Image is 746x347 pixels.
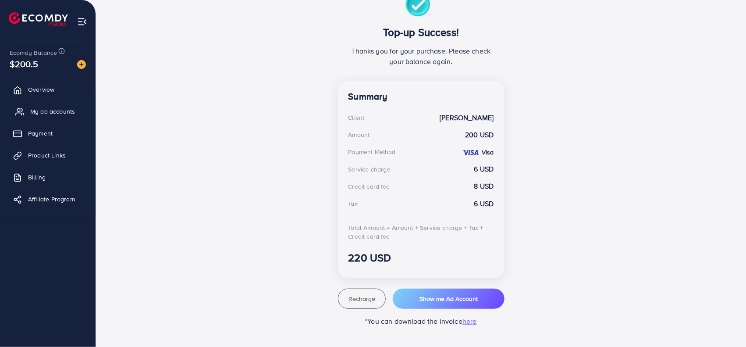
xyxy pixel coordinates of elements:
strong: [PERSON_NAME] [440,113,494,123]
strong: 6 USD [474,164,494,174]
a: Product Links [7,147,89,164]
p: Thanks you for your purchase. Please check your balance again. [348,46,494,67]
strong: 8 USD [474,181,494,191]
span: Ecomdy Balance [10,48,57,57]
div: Client [348,113,365,122]
span: Affiliate Program [28,195,75,204]
img: credit [462,149,480,156]
strong: 6 USD [474,199,494,209]
span: Overview [28,85,54,94]
div: Payment Method [348,147,396,156]
h4: Summary [348,91,494,102]
strong: Visa [482,148,494,157]
button: Show me Ad Account [393,289,504,309]
span: Payment [28,129,53,138]
span: Show me Ad Account [419,294,478,303]
div: Credit card fee [348,182,390,191]
iframe: Chat [709,308,739,340]
strong: 200 USD [465,130,494,140]
a: Affiliate Program [7,190,89,208]
div: Amount [348,130,370,139]
a: Payment [7,125,89,142]
a: Overview [7,81,89,98]
div: Total Amount = Amount + Service charge + Tax + Credit card fee [348,223,494,241]
span: Product Links [28,151,66,160]
span: Recharge [348,294,375,303]
span: $200.5 [14,49,34,79]
h3: 220 USD [348,251,494,264]
span: Billing [28,173,46,182]
img: image [77,60,86,69]
a: Billing [7,168,89,186]
img: menu [77,17,87,27]
button: Recharge [338,289,386,309]
span: My ad accounts [30,107,75,116]
img: logo [9,12,68,26]
a: My ad accounts [7,103,89,120]
span: here [462,316,477,326]
div: Tax [348,199,358,208]
h3: Top-up Success! [348,26,494,39]
div: Service charge [348,165,391,174]
p: *You can download the invoice [338,316,504,326]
